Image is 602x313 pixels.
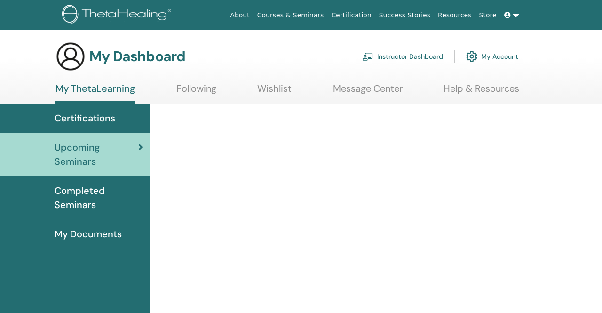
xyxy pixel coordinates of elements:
[444,83,519,101] a: Help & Resources
[55,111,115,125] span: Certifications
[434,7,475,24] a: Resources
[362,46,443,67] a: Instructor Dashboard
[257,83,292,101] a: Wishlist
[327,7,375,24] a: Certification
[89,48,185,65] h3: My Dashboard
[333,83,403,101] a: Message Center
[475,7,500,24] a: Store
[253,7,328,24] a: Courses & Seminars
[55,41,86,72] img: generic-user-icon.jpg
[466,46,518,67] a: My Account
[55,83,135,104] a: My ThetaLearning
[466,48,477,64] img: cog.svg
[55,227,122,241] span: My Documents
[226,7,253,24] a: About
[362,52,373,61] img: chalkboard-teacher.svg
[55,184,143,212] span: Completed Seminars
[176,83,216,101] a: Following
[62,5,174,26] img: logo.png
[55,140,138,169] span: Upcoming Seminars
[375,7,434,24] a: Success Stories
